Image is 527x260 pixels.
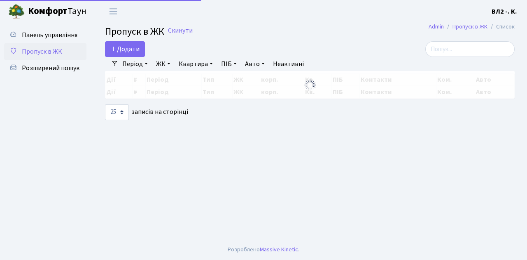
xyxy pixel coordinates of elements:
b: Комфорт [28,5,68,18]
button: Переключити навігацію [103,5,124,18]
a: Розширений пошук [4,60,86,76]
a: Massive Kinetic [260,245,298,254]
img: logo.png [8,3,25,20]
a: Пропуск в ЖК [452,22,487,31]
img: Обробка... [303,78,317,92]
a: Пропуск в ЖК [4,43,86,60]
span: Додати [110,45,140,54]
div: Розроблено . [228,245,299,254]
a: ЖК [153,57,174,71]
li: Список [487,22,515,31]
span: Розширений пошук [22,64,79,73]
a: Admin [429,22,444,31]
nav: breadcrumb [416,18,527,35]
label: записів на сторінці [105,104,188,120]
a: Період [119,57,151,71]
a: Квартира [175,57,216,71]
a: Авто [242,57,268,71]
a: Скинути [168,27,193,35]
a: Панель управління [4,27,86,43]
span: Пропуск в ЖК [105,24,164,39]
a: ПІБ [218,57,240,71]
select: записів на сторінці [105,104,129,120]
span: Таун [28,5,86,19]
span: Пропуск в ЖК [22,47,62,56]
a: ВЛ2 -. К. [492,7,517,17]
a: Додати [105,41,145,57]
span: Панель управління [22,31,77,40]
a: Неактивні [270,57,307,71]
input: Пошук... [425,41,515,57]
